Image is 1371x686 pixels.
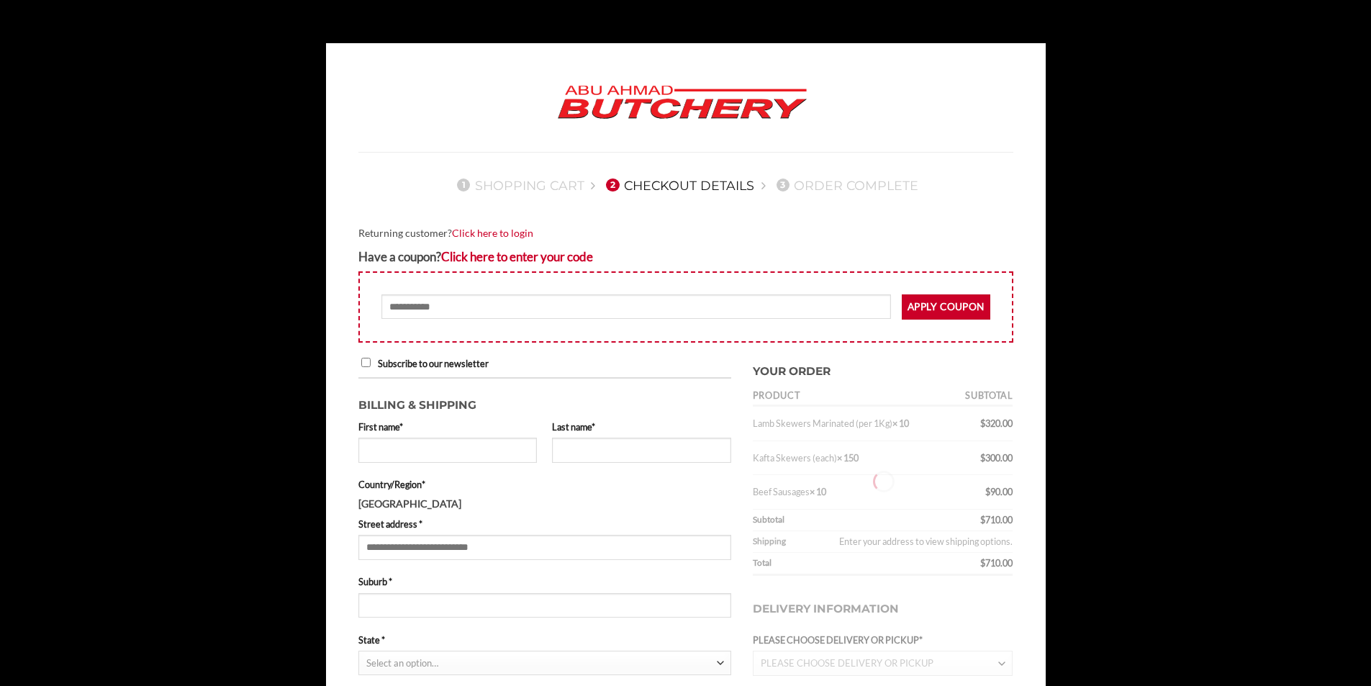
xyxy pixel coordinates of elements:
[358,389,731,415] h3: Billing & Shipping
[358,651,731,675] span: State
[358,420,538,434] label: First name
[606,179,619,191] span: 2
[602,178,754,193] a: 2Checkout details
[358,225,1013,242] div: Returning customer?
[358,517,731,531] label: Street address
[753,586,1013,633] h3: Delivery Information
[546,76,819,130] img: Abu Ahmad Butchery
[552,420,731,434] label: Last name
[457,179,470,191] span: 1
[761,657,933,669] span: PLEASE CHOOSE DELIVERY OR PICKUP
[358,574,731,589] label: Suburb
[358,633,731,647] label: State
[902,294,990,320] button: Apply coupon
[441,249,593,264] a: Enter your coupon code
[452,227,533,239] a: Click here to login
[366,657,438,669] span: Select an option…
[753,633,1013,647] label: PLEASE CHOOSE DELIVERY OR PICKUP
[358,247,1013,266] div: Have a coupon?
[378,358,489,369] span: Subscribe to our newsletter
[358,166,1013,204] nav: Checkout steps
[753,356,1013,381] h3: Your order
[453,178,584,193] a: 1Shopping Cart
[361,358,371,367] input: Subscribe to our newsletter
[358,477,731,492] label: Country/Region
[358,497,461,510] strong: [GEOGRAPHIC_DATA]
